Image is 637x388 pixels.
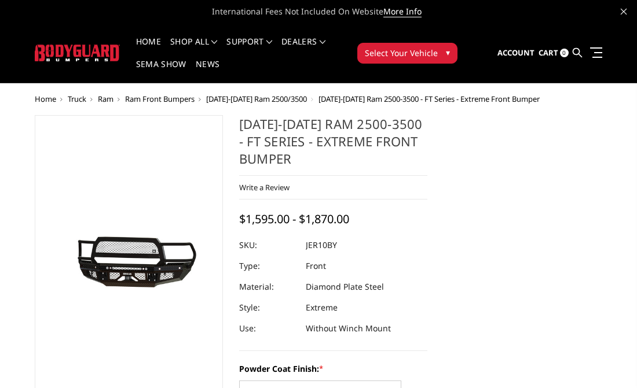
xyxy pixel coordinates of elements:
a: Write a Review [239,182,290,193]
dd: Without Winch Mount [306,318,391,339]
a: Dealers [281,38,325,60]
dt: Use: [239,318,297,339]
dt: SKU: [239,235,297,256]
img: BODYGUARD BUMPERS [35,45,120,61]
label: Powder Coat Finish: [239,363,427,375]
a: shop all [170,38,217,60]
span: $1,595.00 - $1,870.00 [239,211,349,227]
span: 0 [560,49,569,57]
a: More Info [383,6,422,17]
dd: Extreme [306,297,338,318]
a: Home [35,94,56,104]
span: ▾ [446,46,450,58]
h1: [DATE]-[DATE] Ram 2500-3500 - FT Series - Extreme Front Bumper [239,115,427,176]
a: Ram Front Bumpers [125,94,195,104]
a: [DATE]-[DATE] Ram 2500/3500 [206,94,307,104]
a: Account [497,38,535,69]
span: Cart [539,47,558,58]
span: Select Your Vehicle [365,47,438,59]
a: SEMA Show [136,60,186,83]
button: Select Your Vehicle [357,43,457,64]
dt: Style: [239,297,297,318]
a: Truck [68,94,86,104]
a: Support [226,38,272,60]
span: Account [497,47,535,58]
dd: Front [306,256,326,276]
a: News [196,60,219,83]
a: Home [136,38,161,60]
dd: Diamond Plate Steel [306,276,384,297]
dt: Material: [239,276,297,297]
a: Ram [98,94,114,104]
dt: Type: [239,256,297,276]
span: [DATE]-[DATE] Ram 2500-3500 - FT Series - Extreme Front Bumper [318,94,540,104]
a: Cart 0 [539,38,569,69]
dd: JER10BY [306,235,337,256]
